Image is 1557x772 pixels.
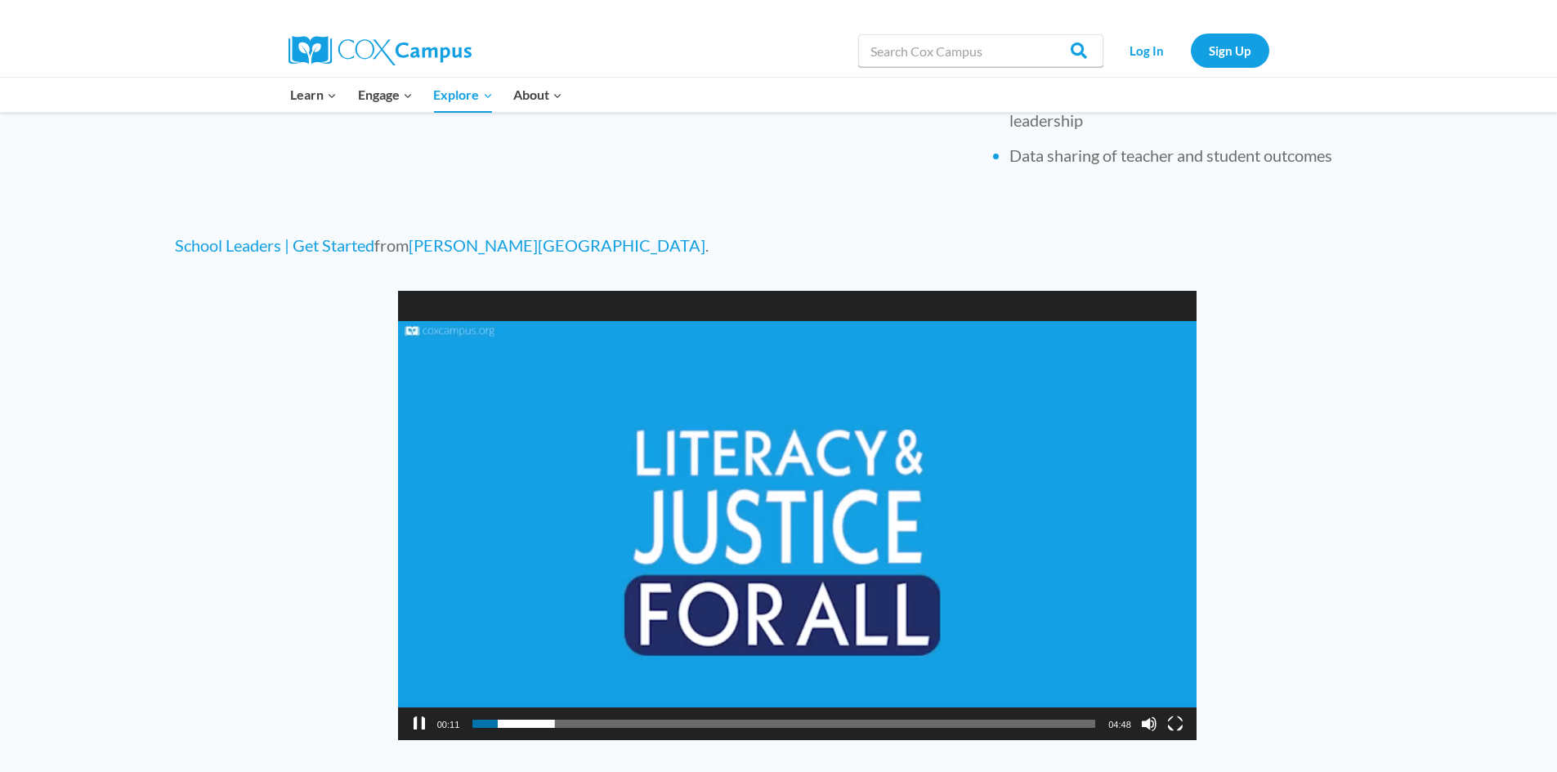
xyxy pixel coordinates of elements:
button: Child menu of Explore [423,78,503,112]
a: Sign Up [1191,33,1269,67]
img: Cox Campus [289,36,472,65]
div: Video Player [398,291,1197,740]
p: from . [175,232,961,258]
input: Search Cox Campus [858,34,1103,67]
button: Pause [411,716,427,732]
button: Child menu of Learn [280,78,348,112]
nav: Secondary Navigation [1112,33,1269,67]
button: Child menu of Engage [347,78,423,112]
span: 04:48 [1108,720,1131,730]
nav: Primary Navigation [280,78,573,112]
a: [PERSON_NAME][GEOGRAPHIC_DATA] [409,235,705,255]
a: Log In [1112,33,1183,67]
button: Fullscreen [1167,716,1183,732]
a: School Leaders | Get Started [175,235,374,255]
li: Data sharing of teacher and student outcomes [1009,144,1370,167]
button: Child menu of About [503,78,573,112]
button: Mute [1141,716,1157,732]
span: 00:11 [437,720,460,730]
